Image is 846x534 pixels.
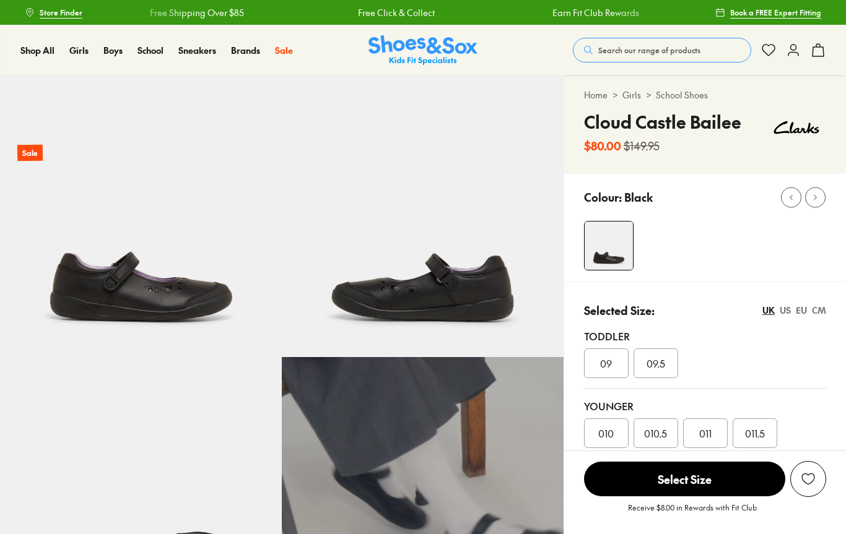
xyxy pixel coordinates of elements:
[17,145,43,161] p: Sale
[600,356,612,371] span: 09
[20,44,55,57] a: Shop All
[699,426,712,441] span: 011
[552,6,639,19] a: Earn Fit Club Rewards
[137,44,164,57] a: School
[25,1,82,24] a: Store Finder
[584,329,826,343] div: Toddler
[584,302,655,319] p: Selected Size:
[767,109,826,146] img: Vendor logo
[584,189,622,205] p: Colour:
[137,44,164,56] span: School
[358,6,435,19] a: Free Click & Collect
[231,44,260,56] span: Brands
[275,44,293,57] a: Sale
[715,1,821,24] a: Book a FREE Expert Fitting
[69,44,89,57] a: Girls
[730,7,821,18] span: Book a FREE Expert Fitting
[584,461,785,497] button: Select Size
[103,44,123,57] a: Boys
[20,44,55,56] span: Shop All
[584,462,785,496] span: Select Size
[598,45,700,56] span: Search our range of products
[178,44,216,57] a: Sneakers
[584,88,826,101] div: > >
[368,35,478,66] a: Shoes & Sox
[231,44,260,57] a: Brands
[796,304,807,317] div: EU
[585,222,633,270] img: 4-524466_1
[368,35,478,66] img: SNS_Logo_Responsive.svg
[584,398,826,413] div: Younger
[598,426,614,441] span: 010
[624,137,660,154] s: $149.95
[69,44,89,56] span: Girls
[40,7,82,18] span: Store Finder
[624,189,653,205] p: Black
[103,44,123,56] span: Boys
[628,502,757,524] p: Receive $8.00 in Rewards with Fit Club
[812,304,826,317] div: CM
[584,88,608,101] a: Home
[150,6,244,19] a: Free Shipping Over $85
[790,461,826,497] button: Add to Wishlist
[178,44,216,56] span: Sneakers
[644,426,667,441] span: 010.5
[275,44,293,56] span: Sale
[656,88,708,101] a: School Shoes
[573,38,751,62] button: Search our range of products
[745,426,765,441] span: 011.5
[762,304,775,317] div: UK
[622,88,641,101] a: Girls
[282,75,564,357] img: 5-524468_1
[584,137,621,154] b: $80.00
[647,356,665,371] span: 09.5
[584,109,741,135] h4: Cloud Castle Bailee
[780,304,791,317] div: US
